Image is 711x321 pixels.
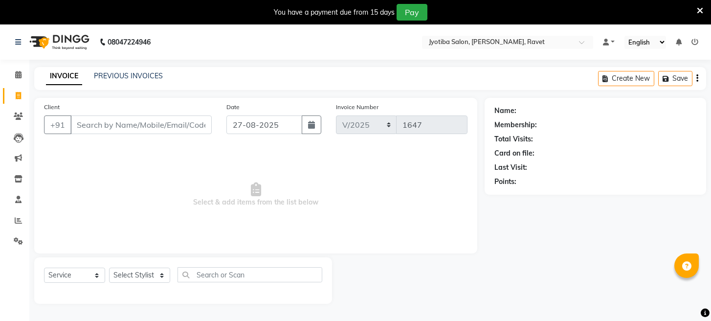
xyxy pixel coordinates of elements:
button: Save [658,71,692,86]
input: Search or Scan [178,267,322,282]
a: PREVIOUS INVOICES [94,71,163,80]
button: Pay [397,4,427,21]
button: Create New [598,71,654,86]
div: Card on file: [494,148,534,159]
label: Invoice Number [336,103,378,112]
label: Date [226,103,240,112]
input: Search by Name/Mobile/Email/Code [70,115,212,134]
b: 08047224946 [108,28,151,56]
div: Points: [494,177,516,187]
a: INVOICE [46,68,82,85]
iframe: chat widget [670,282,701,311]
div: You have a payment due from 15 days [274,7,395,18]
button: +91 [44,115,71,134]
span: Select & add items from the list below [44,146,467,244]
div: Membership: [494,120,537,130]
label: Client [44,103,60,112]
div: Total Visits: [494,134,533,144]
div: Last Visit: [494,162,527,173]
div: Name: [494,106,516,116]
img: logo [25,28,92,56]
